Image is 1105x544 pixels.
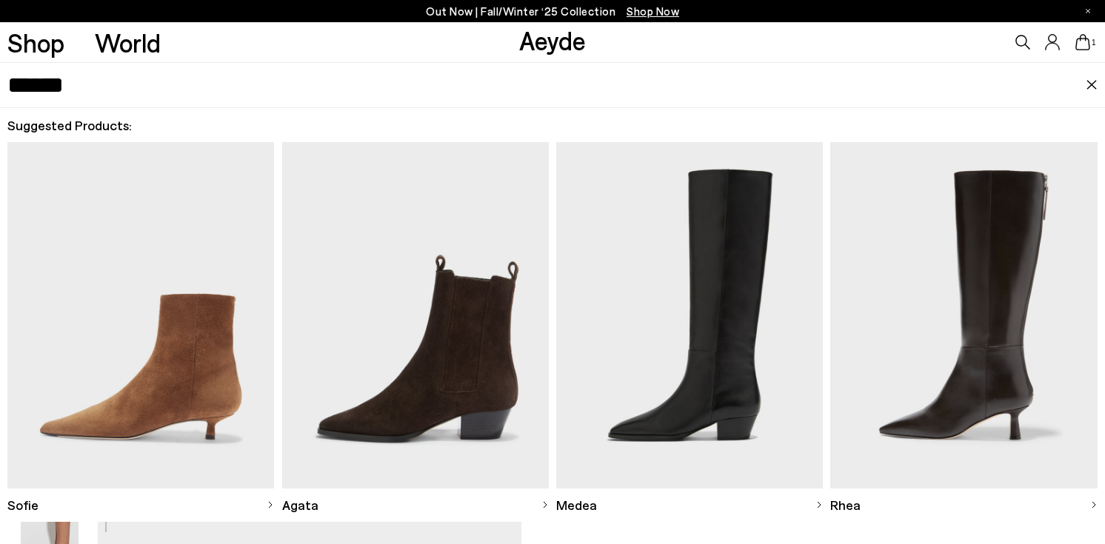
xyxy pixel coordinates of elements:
img: svg%3E [541,501,549,508]
span: Agata [282,496,318,514]
a: World [95,30,161,56]
a: Aeyde [519,24,586,56]
img: svg%3E [1090,501,1098,508]
img: Descriptive text [830,142,1097,488]
h2: Suggested Products: [7,116,1097,135]
a: Sofie [7,488,274,522]
a: Rhea [830,488,1097,522]
img: svg%3E [815,501,823,508]
img: svg%3E [267,501,274,508]
img: close.svg [1086,80,1098,90]
a: Agata [282,488,549,522]
a: Shop [7,30,64,56]
span: Medea [556,496,597,514]
span: Sofie [7,496,39,514]
img: Descriptive text [7,142,274,488]
a: 1 [1075,34,1090,50]
span: Rhea [830,496,861,514]
p: Out Now | Fall/Winter ‘25 Collection [426,2,679,21]
a: Medea [556,488,823,522]
span: 1 [1090,38,1098,47]
span: Navigate to /collections/new-in [627,4,679,18]
img: Descriptive text [282,142,549,488]
img: Descriptive text [556,142,823,488]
